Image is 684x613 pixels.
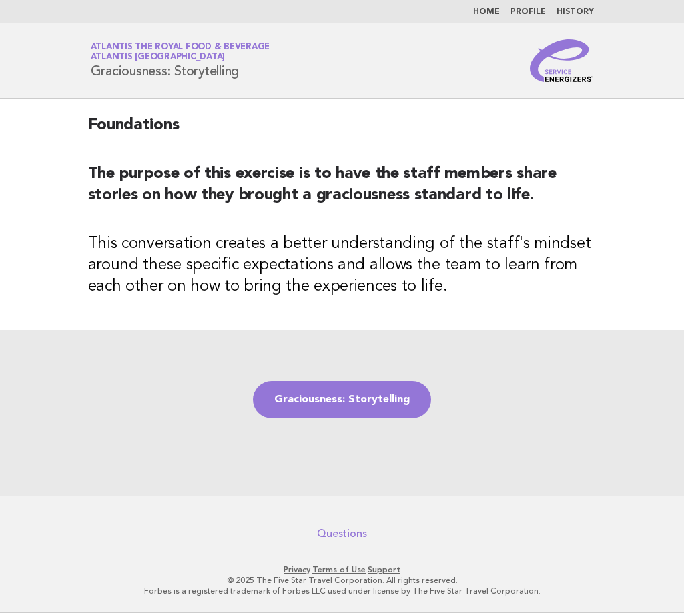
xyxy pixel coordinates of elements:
[91,43,270,78] h1: Graciousness: Storytelling
[530,39,594,82] img: Service Energizers
[510,8,546,16] a: Profile
[317,527,367,540] a: Questions
[368,565,400,574] a: Support
[91,43,270,61] a: Atlantis the Royal Food & BeverageAtlantis [GEOGRAPHIC_DATA]
[284,565,310,574] a: Privacy
[557,8,594,16] a: History
[19,575,665,586] p: © 2025 The Five Star Travel Corporation. All rights reserved.
[88,163,597,217] h2: The purpose of this exercise is to have the staff members share stories on how they brought a gra...
[88,233,597,297] h3: This conversation creates a better understanding of the staff's mindset around these specific exp...
[253,381,431,418] a: Graciousness: Storytelling
[19,586,665,596] p: Forbes is a registered trademark of Forbes LLC used under license by The Five Star Travel Corpora...
[312,565,366,574] a: Terms of Use
[19,564,665,575] p: · ·
[91,53,226,62] span: Atlantis [GEOGRAPHIC_DATA]
[473,8,500,16] a: Home
[88,115,597,147] h2: Foundations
